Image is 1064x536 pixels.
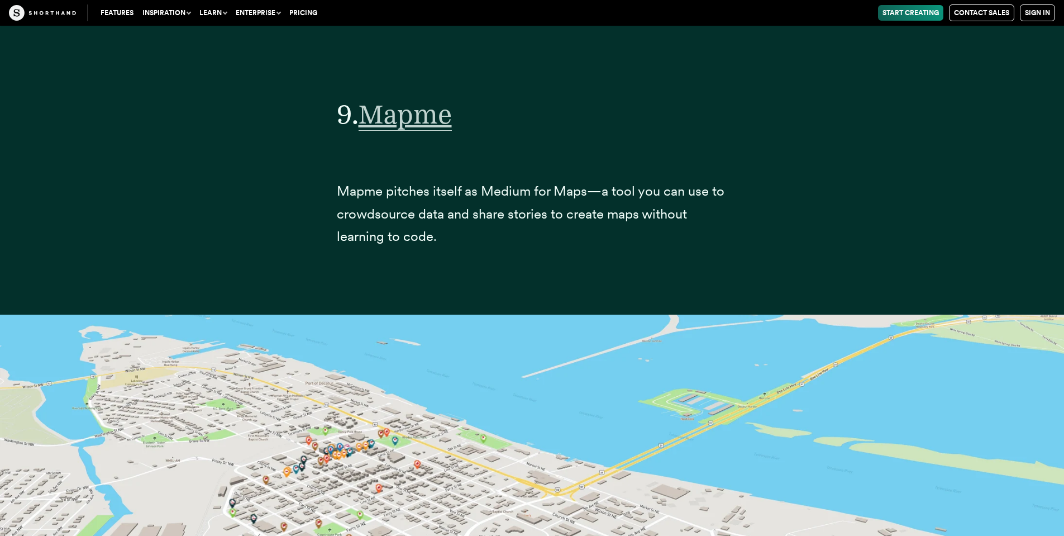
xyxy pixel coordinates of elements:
[359,98,452,130] a: Mapme
[949,4,1014,21] a: Contact Sales
[195,5,231,21] button: Learn
[337,98,359,130] span: 9.
[285,5,322,21] a: Pricing
[9,5,76,21] img: The Craft
[231,5,285,21] button: Enterprise
[1020,4,1055,21] a: Sign in
[337,183,724,245] span: Mapme pitches itself as Medium for Maps—a tool you can use to crowdsource data and share stories ...
[96,5,138,21] a: Features
[138,5,195,21] button: Inspiration
[359,98,452,131] span: Mapme
[878,5,943,21] a: Start Creating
